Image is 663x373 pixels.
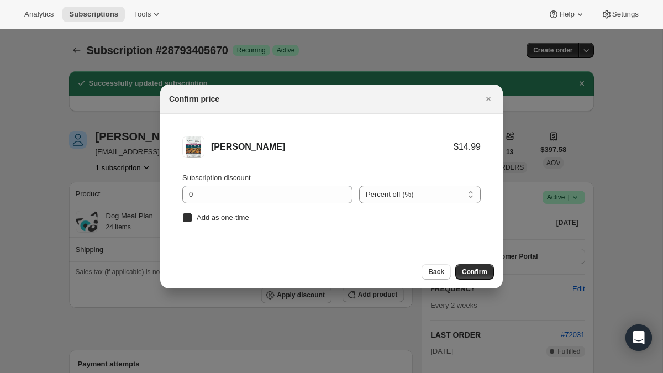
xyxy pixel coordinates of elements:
span: Settings [612,10,639,19]
button: Tools [127,7,169,22]
span: Analytics [24,10,54,19]
span: Confirm [462,267,487,276]
span: Help [559,10,574,19]
button: Back [422,264,451,280]
div: $14.99 [454,141,481,153]
div: Open Intercom Messenger [625,324,652,351]
span: Subscriptions [69,10,118,19]
button: Help [541,7,592,22]
span: Add as one-time [197,213,249,222]
button: Subscriptions [62,7,125,22]
span: Back [428,267,444,276]
span: Subscription discount [182,174,251,182]
span: Tools [134,10,151,19]
button: Confirm [455,264,494,280]
button: Analytics [18,7,60,22]
h2: Confirm price [169,93,219,104]
img: Rosemary Venison [182,136,204,158]
div: [PERSON_NAME] [211,141,454,153]
button: Settings [594,7,645,22]
button: Close [481,91,496,107]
